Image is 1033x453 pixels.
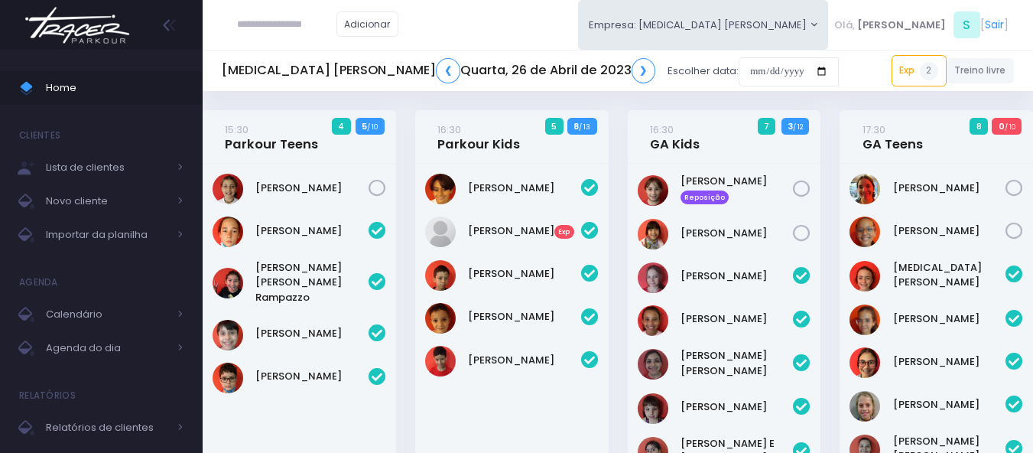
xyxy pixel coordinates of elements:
div: Escolher data: [222,54,839,89]
small: / 13 [579,122,590,132]
img: Bianca Gabriela Pereira da Cunha [638,305,668,336]
span: Calendário [46,305,168,324]
span: 2 [920,62,938,80]
span: Importar da planilha [46,225,168,245]
span: 8 [970,118,988,135]
img: Miguel Penna Ferreira [213,363,243,393]
strong: 0 [999,120,1005,132]
img: Gabriela Alves Garrido Gacitua [849,217,880,247]
a: [PERSON_NAME] [468,266,581,282]
a: [MEDICAL_DATA][PERSON_NAME] [893,260,1006,290]
span: 4 [332,118,351,135]
img: Julia Oshiro [638,219,668,249]
a: [PERSON_NAME] [255,181,369,196]
strong: 3 [788,120,793,132]
a: Adicionar [336,11,399,37]
a: [PERSON_NAME] [893,223,1006,239]
a: [PERSON_NAME] [893,311,1006,327]
a: [PERSON_NAME] [PERSON_NAME] Rampazzo [255,260,369,305]
img: Clara Souza Salles [638,349,668,380]
a: Exp2 [892,55,947,86]
small: / 10 [367,122,378,132]
img: Gabriel Ramalho de Abreu [425,260,456,291]
strong: 5 [362,120,367,132]
strong: 8 [573,120,579,132]
img: Gabriela Guzzi de Almeida [213,174,243,204]
a: Treino livre [947,58,1015,83]
span: S [953,11,980,38]
h4: Agenda [19,267,58,298]
a: 16:30GA Kids [650,122,700,152]
span: Home [46,78,184,98]
span: Reposição [681,191,729,204]
a: [PERSON_NAME] [PERSON_NAME] [681,348,794,378]
img: Antonella Ferreira Pascarelli Pinto [638,262,668,293]
div: [ ] [828,8,1014,42]
span: Novo cliente [46,191,168,211]
a: 15:30Parkour Teens [225,122,318,152]
h5: [MEDICAL_DATA] [PERSON_NAME] Quarta, 26 de Abril de 2023 [222,58,655,83]
h4: Relatórios [19,380,76,411]
small: 15:30 [225,122,249,137]
a: [PERSON_NAME] [255,223,369,239]
a: [PERSON_NAME] [468,309,581,324]
a: 16:30Parkour Kids [437,122,520,152]
span: Exp [554,225,574,239]
a: ❯ [632,58,656,83]
a: [PERSON_NAME] [681,399,794,415]
a: [PERSON_NAME] [255,369,369,384]
img: Fernanda Alves Garrido Gacitua [849,305,880,335]
a: [PERSON_NAME] [468,353,581,368]
a: [PERSON_NAME] [893,181,1006,196]
span: Agenda do dia [46,338,168,358]
small: / 12 [793,122,803,132]
small: 16:30 [437,122,461,137]
span: Lista de clientes [46,158,168,178]
img: Luigi Giusti Vitorino [213,320,243,350]
small: 17:30 [862,122,885,137]
img: Beatriz Menezes Lanzoti [425,217,456,247]
img: Dvora Leah Begun [849,174,880,204]
span: 5 [545,118,564,135]
span: 7 [758,118,776,135]
a: ❮ [436,58,460,83]
span: Olá, [834,18,855,33]
img: Isabella formigoni [638,393,668,424]
span: Relatórios de clientes [46,418,168,438]
a: [PERSON_NAME] [893,354,1006,370]
a: [PERSON_NAME] [255,326,369,341]
small: 16:30 [650,122,674,137]
img: Bruna Dias [638,175,668,206]
a: [PERSON_NAME] [468,181,581,196]
a: [PERSON_NAME] Reposição [681,174,794,204]
a: [PERSON_NAME] [681,311,794,327]
img: Kaue Magalhaes Belo [425,303,456,334]
img: Hanna Antebi [849,347,880,378]
a: [PERSON_NAME] [893,397,1006,412]
span: [PERSON_NAME] [857,18,946,33]
a: [PERSON_NAME] [681,226,794,241]
a: [PERSON_NAME] [681,269,794,284]
a: 17:30GA Teens [862,122,923,152]
img: Allegra Montanari Ferreira [849,261,880,292]
img: João Pedro Alves Rampazzo [213,268,243,298]
img: Jamile Perdon Danielian [849,391,880,422]
a: Sair [985,17,1004,33]
small: / 10 [1005,122,1015,132]
a: [PERSON_NAME]Exp [468,223,581,239]
img: Daniel Sanches Abdala [213,217,243,247]
img: Arthur Dias [425,174,456,204]
h4: Clientes [19,120,60,151]
img: Miguel Ramalho de Abreu [425,346,456,376]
